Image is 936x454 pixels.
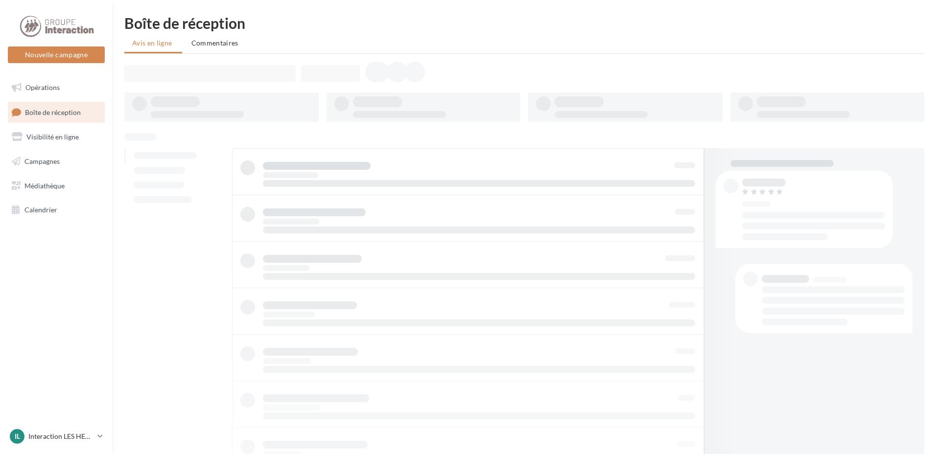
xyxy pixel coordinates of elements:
a: Opérations [6,77,107,98]
a: IL Interaction LES HERBIERS [8,427,105,446]
span: Commentaires [191,39,238,47]
span: Visibilité en ligne [26,133,79,141]
a: Campagnes [6,151,107,172]
span: Médiathèque [24,181,65,189]
div: Boîte de réception [124,16,924,30]
span: IL [15,431,20,441]
button: Nouvelle campagne [8,46,105,63]
p: Interaction LES HERBIERS [28,431,94,441]
span: Boîte de réception [25,108,81,116]
span: Campagnes [24,157,60,165]
a: Boîte de réception [6,102,107,123]
a: Médiathèque [6,176,107,196]
a: Visibilité en ligne [6,127,107,147]
a: Calendrier [6,200,107,220]
span: Opérations [25,83,60,91]
span: Calendrier [24,205,57,214]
